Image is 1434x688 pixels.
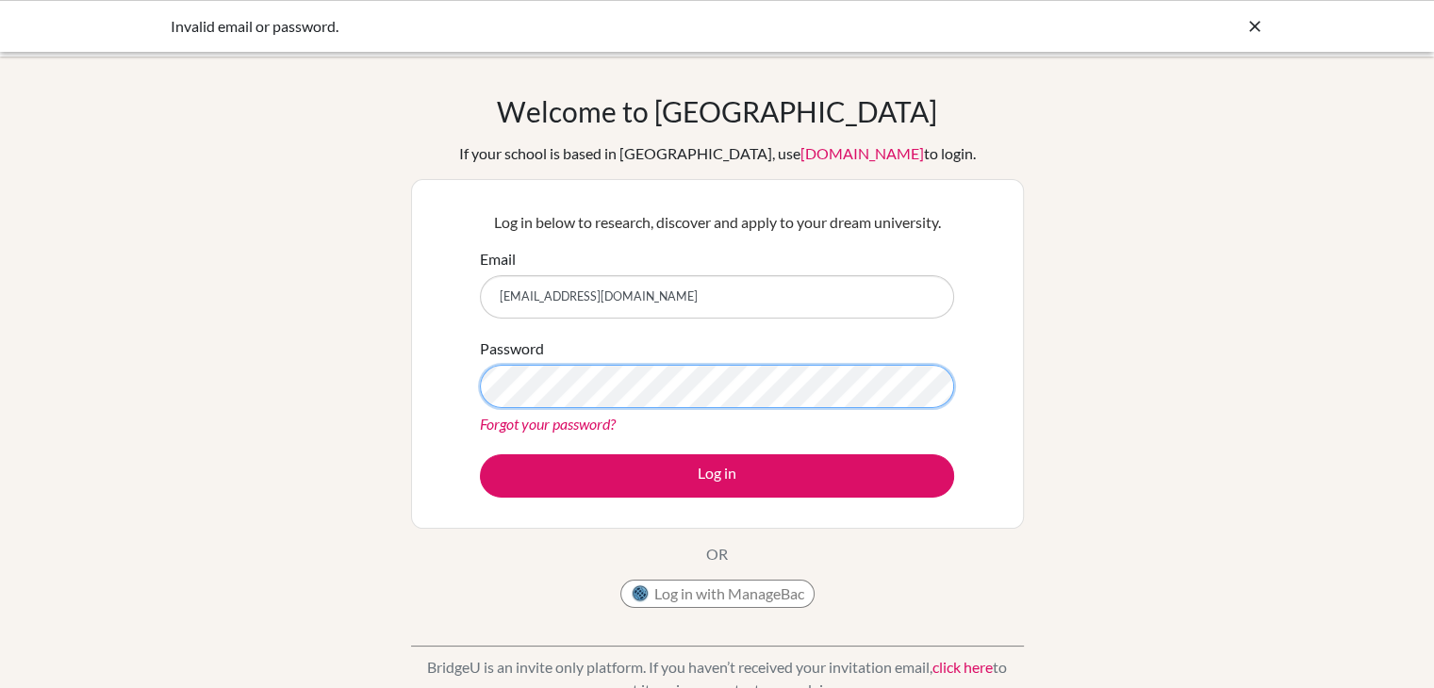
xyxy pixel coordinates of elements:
div: If your school is based in [GEOGRAPHIC_DATA], use to login. [459,142,976,165]
p: Log in below to research, discover and apply to your dream university. [480,211,954,234]
h1: Welcome to [GEOGRAPHIC_DATA] [497,94,937,128]
button: Log in [480,454,954,498]
a: click here [932,658,993,676]
a: [DOMAIN_NAME] [800,144,924,162]
div: Invalid email or password. [171,15,981,38]
button: Log in with ManageBac [620,580,815,608]
label: Password [480,337,544,360]
p: OR [706,543,728,565]
a: Forgot your password? [480,415,616,433]
label: Email [480,248,516,270]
